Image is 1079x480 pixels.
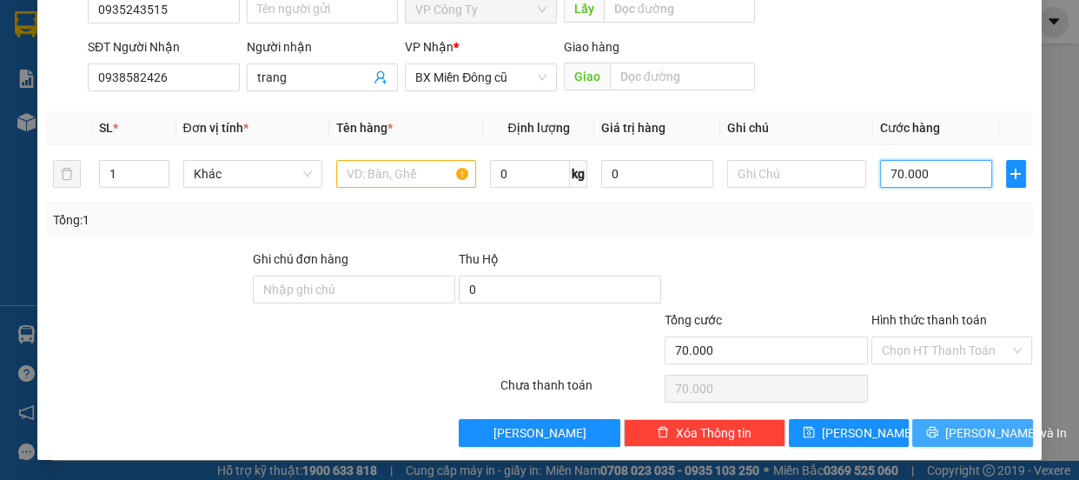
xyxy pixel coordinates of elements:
[610,63,755,90] input: Dọc đường
[507,121,569,135] span: Định lượng
[665,313,722,327] span: Tổng cước
[624,419,785,447] button: deleteXóa Thông tin
[720,111,874,145] th: Ghi chú
[601,160,713,188] input: 0
[564,40,619,54] span: Giao hàng
[601,121,665,135] span: Giá trị hàng
[336,160,476,188] input: VD: Bàn, Ghế
[945,423,1067,443] span: [PERSON_NAME] và In
[415,64,546,90] span: BX Miền Đông cũ
[727,160,867,188] input: Ghi Chú
[657,426,669,440] span: delete
[53,210,418,230] div: Tổng: 1
[183,121,248,135] span: Đơn vị tính
[405,40,453,54] span: VP Nhận
[99,121,113,135] span: SL
[1006,160,1026,188] button: plus
[676,423,751,443] span: Xóa Thông tin
[871,313,987,327] label: Hình thức thanh toán
[912,419,1032,447] button: printer[PERSON_NAME] và In
[499,376,664,406] div: Chưa thanh toán
[253,276,455,303] input: Ghi chú đơn hàng
[789,419,909,447] button: save[PERSON_NAME]
[564,63,610,90] span: Giao
[374,70,387,84] span: user-add
[247,37,399,57] div: Người nhận
[53,160,81,188] button: delete
[336,121,393,135] span: Tên hàng
[253,252,348,266] label: Ghi chú đơn hàng
[1007,167,1025,181] span: plus
[880,121,940,135] span: Cước hàng
[803,426,815,440] span: save
[570,160,587,188] span: kg
[459,252,499,266] span: Thu Hộ
[493,423,586,443] span: [PERSON_NAME]
[926,426,938,440] span: printer
[822,423,915,443] span: [PERSON_NAME]
[459,419,620,447] button: [PERSON_NAME]
[194,161,313,187] span: Khác
[88,37,240,57] div: SĐT Người Nhận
